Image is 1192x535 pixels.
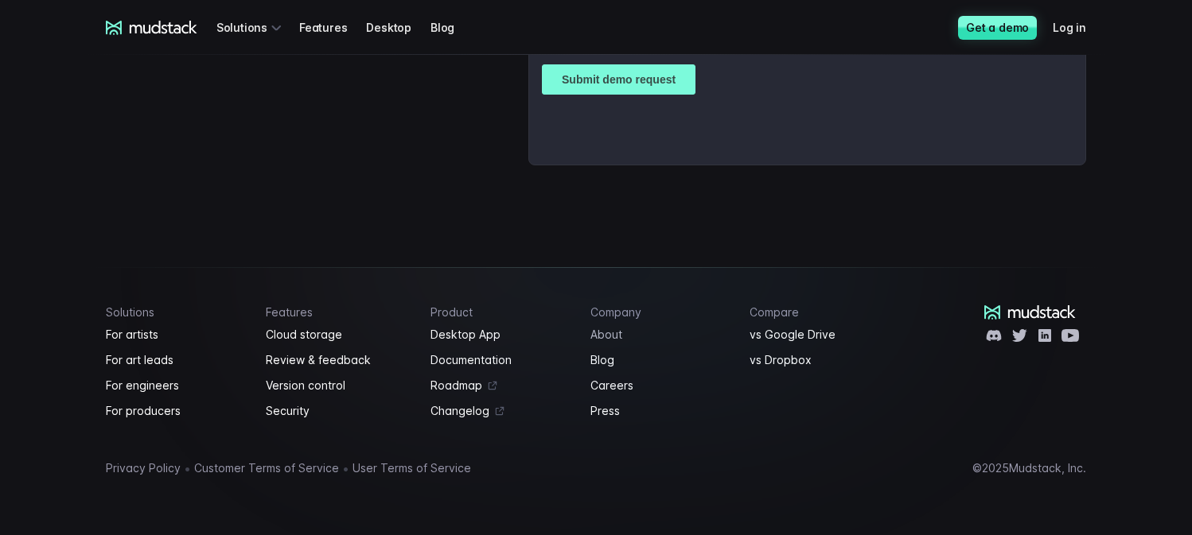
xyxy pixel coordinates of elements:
[266,66,310,79] span: Job title
[590,401,731,421] a: Press
[266,131,340,145] span: Art team size
[216,13,286,42] div: Solutions
[430,351,571,370] a: Documentation
[106,459,181,478] a: Privacy Policy
[266,376,412,395] a: Version control
[430,401,571,421] a: Changelog
[1053,13,1105,42] a: Log in
[590,351,731,370] a: Blog
[430,325,571,344] a: Desktop App
[106,325,247,344] a: For artists
[266,1,325,14] span: Last name
[972,462,1086,475] div: © 2025 Mudstack, Inc.
[750,325,890,344] a: vs Google Drive
[266,351,412,370] a: Review & feedback
[353,459,471,478] a: User Terms of Service
[430,305,571,319] h4: Product
[430,376,571,395] a: Roadmap
[590,305,731,319] h4: Company
[750,351,890,370] a: vs Dropbox
[366,13,430,42] a: Desktop
[18,288,185,301] span: Work with outsourced artists?
[266,305,412,319] h4: Features
[106,401,247,421] a: For producers
[184,460,191,476] span: •
[106,305,247,319] h4: Solutions
[590,376,731,395] a: Careers
[958,16,1037,40] a: Get a demo
[106,351,247,370] a: For art leads
[984,305,1076,320] a: mudstack logo
[4,289,14,299] input: Work with outsourced artists?
[430,13,473,42] a: Blog
[106,21,197,35] a: mudstack logo
[266,401,412,421] a: Security
[750,305,890,319] h4: Compare
[299,13,366,42] a: Features
[106,376,247,395] a: For engineers
[194,459,339,478] a: Customer Terms of Service
[590,325,731,344] a: About
[266,325,412,344] a: Cloud storage
[342,460,349,476] span: •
